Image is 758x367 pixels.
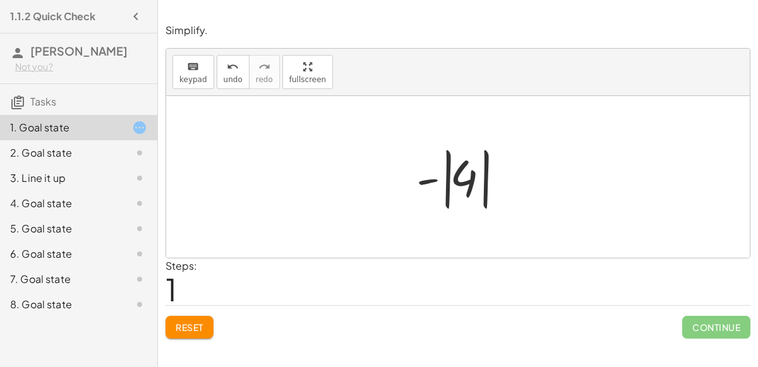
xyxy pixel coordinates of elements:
[10,246,112,262] div: 6. Goal state
[10,171,112,186] div: 3. Line it up
[30,95,56,108] span: Tasks
[132,196,147,211] i: Task not started.
[10,120,112,135] div: 1. Goal state
[30,44,128,58] span: [PERSON_NAME]
[165,316,214,339] button: Reset
[172,55,214,89] button: keyboardkeypad
[165,23,750,38] p: Simplify.
[227,59,239,75] i: undo
[132,120,147,135] i: Task started.
[249,55,280,89] button: redoredo
[179,75,207,84] span: keypad
[289,75,326,84] span: fullscreen
[15,61,147,73] div: Not you?
[224,75,243,84] span: undo
[165,270,177,308] span: 1
[10,221,112,236] div: 5. Goal state
[282,55,333,89] button: fullscreen
[10,9,95,24] h4: 1.1.2 Quick Check
[165,259,197,272] label: Steps:
[10,145,112,160] div: 2. Goal state
[176,322,203,333] span: Reset
[10,272,112,287] div: 7. Goal state
[258,59,270,75] i: redo
[217,55,250,89] button: undoundo
[10,196,112,211] div: 4. Goal state
[256,75,273,84] span: redo
[132,145,147,160] i: Task not started.
[187,59,199,75] i: keyboard
[10,297,112,312] div: 8. Goal state
[132,297,147,312] i: Task not started.
[132,246,147,262] i: Task not started.
[132,272,147,287] i: Task not started.
[132,221,147,236] i: Task not started.
[132,171,147,186] i: Task not started.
